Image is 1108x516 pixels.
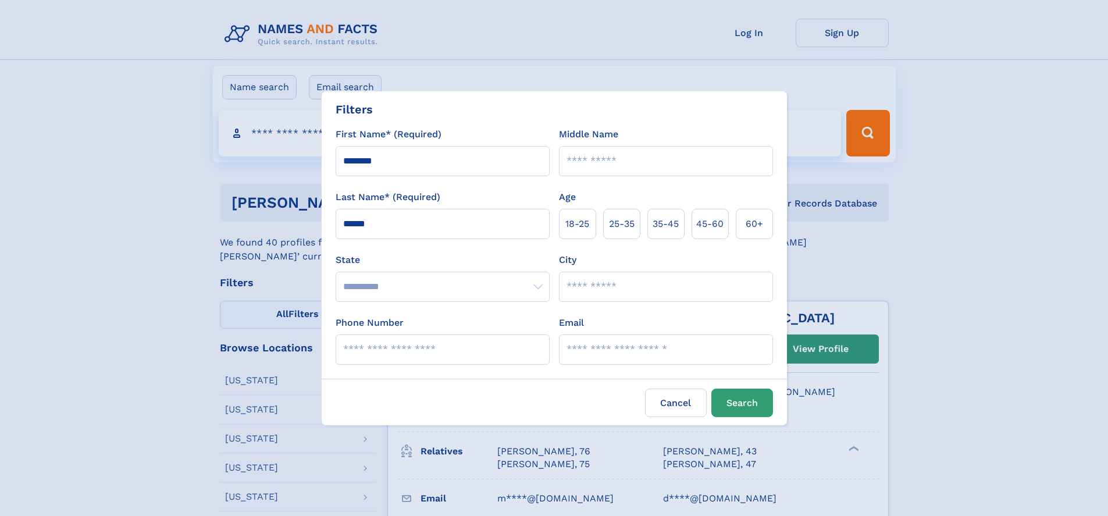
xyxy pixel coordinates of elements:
span: 18‑25 [565,217,589,231]
label: Phone Number [336,316,404,330]
label: Last Name* (Required) [336,190,440,204]
span: 25‑35 [609,217,635,231]
span: 35‑45 [653,217,679,231]
label: Middle Name [559,127,618,141]
label: Cancel [645,389,707,417]
label: State [336,253,550,267]
div: Filters [336,101,373,118]
label: Email [559,316,584,330]
label: First Name* (Required) [336,127,441,141]
span: 45‑60 [696,217,724,231]
label: City [559,253,576,267]
span: 60+ [746,217,763,231]
button: Search [711,389,773,417]
label: Age [559,190,576,204]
